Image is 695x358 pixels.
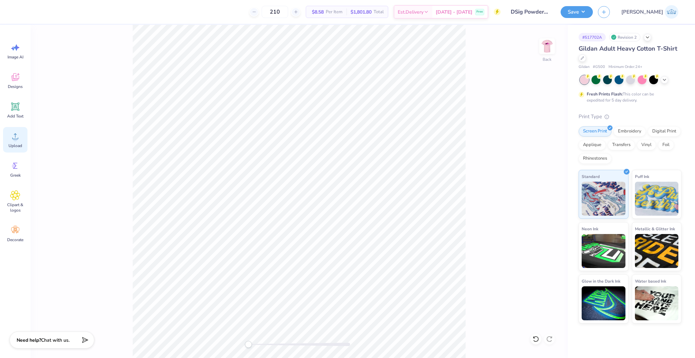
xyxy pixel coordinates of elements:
div: Vinyl [637,140,656,150]
div: Screen Print [579,126,612,137]
img: Metallic & Glitter Ink [635,234,679,268]
span: Neon Ink [582,225,598,232]
span: Metallic & Glitter Ink [635,225,675,232]
img: Back [540,39,554,53]
span: Image AI [7,54,23,60]
strong: Fresh Prints Flash: [587,91,623,97]
span: Per Item [326,8,342,16]
div: # 517702A [579,33,606,41]
input: – – [262,6,288,18]
span: Standard [582,173,600,180]
span: Gildan [579,64,589,70]
img: Neon Ink [582,234,625,268]
div: Revision 2 [609,33,640,41]
span: Designs [8,84,23,89]
span: Clipart & logos [4,202,26,213]
span: Chat with us. [41,337,70,343]
span: # G500 [593,64,605,70]
span: Add Text [7,113,23,119]
span: $1,801.80 [351,8,372,16]
span: [PERSON_NAME] [621,8,663,16]
span: Glow in the Dark Ink [582,278,620,285]
span: Free [476,10,483,14]
strong: Need help? [17,337,41,343]
div: Foil [658,140,674,150]
div: Applique [579,140,606,150]
img: Water based Ink [635,286,679,320]
span: Upload [8,143,22,148]
img: Standard [582,182,625,216]
div: Digital Print [648,126,681,137]
span: Gildan Adult Heavy Cotton T-Shirt [579,44,677,53]
div: Rhinestones [579,154,612,164]
img: Puff Ink [635,182,679,216]
div: Back [543,56,551,62]
input: Untitled Design [506,5,556,19]
img: Josephine Amber Orros [665,5,678,19]
span: Puff Ink [635,173,649,180]
span: Est. Delivery [398,8,424,16]
a: [PERSON_NAME] [618,5,681,19]
img: Glow in the Dark Ink [582,286,625,320]
span: $8.58 [310,8,324,16]
div: Embroidery [614,126,646,137]
button: Save [561,6,593,18]
div: Accessibility label [245,341,252,348]
div: Print Type [579,113,681,121]
div: This color can be expedited for 5 day delivery. [587,91,670,103]
div: Transfers [608,140,635,150]
span: Greek [10,173,21,178]
span: Minimum Order: 24 + [608,64,642,70]
span: Total [374,8,384,16]
span: Decorate [7,237,23,243]
span: [DATE] - [DATE] [436,8,472,16]
span: Water based Ink [635,278,666,285]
